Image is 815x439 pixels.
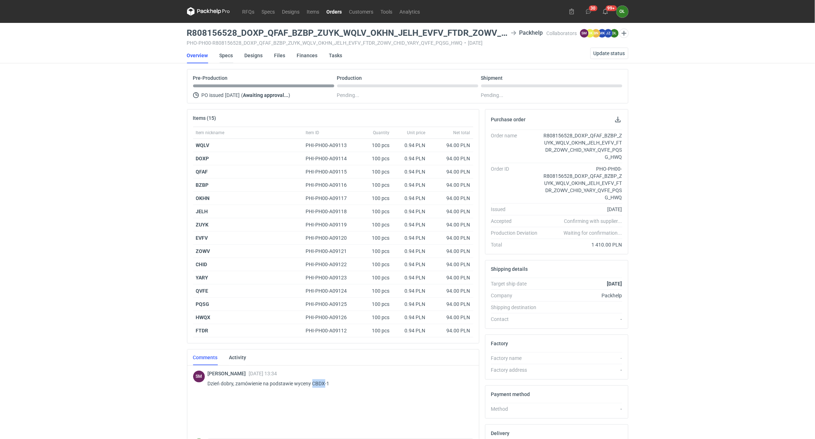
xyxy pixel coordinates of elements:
[208,379,468,388] p: Dzień dobry, zamówienie na podstawie wyceny CBDX-1
[395,155,426,162] div: 0.94 PLN
[543,165,622,201] div: PHO-PH00-R808156528_DOXP_QFAF_BZBP_ZUYK_WQLV_OKHN_JELH_EVFV_FTDR_ZOWV_CHID_YARY_QVFE_PQSG_HWQ
[357,139,393,152] div: 100 pcs
[600,6,611,17] button: 99+
[196,142,210,148] strong: WQLV
[306,168,354,175] div: PHI-PH00-A09115
[395,314,426,321] div: 0.94 PLN
[337,75,362,81] p: Production
[196,156,209,161] strong: DOXP
[208,371,249,376] span: [PERSON_NAME]
[491,304,543,311] div: Shipping destination
[196,328,208,333] strong: FTDR
[543,366,622,374] div: -
[491,391,530,397] h2: Payment method
[465,40,466,46] span: •
[511,29,543,37] div: Packhelp
[491,132,543,161] div: Order name
[193,75,228,81] p: Pre-Production
[303,7,323,16] a: Items
[598,29,607,38] figcaption: MK
[337,91,360,99] span: Pending...
[279,7,303,16] a: Designs
[617,6,628,18] button: OŁ
[329,48,342,63] a: Tasks
[586,29,594,38] figcaption: DK
[395,195,426,202] div: 0.94 PLN
[481,75,503,81] p: Shipment
[491,206,543,213] div: Issued
[196,235,208,241] strong: EVFV
[306,181,354,189] div: PHI-PH00-A09116
[583,6,594,17] button: 30
[491,341,508,346] h2: Factory
[306,327,354,334] div: PHI-PH00-A09112
[357,284,393,298] div: 100 pcs
[617,6,628,18] div: Olga Łopatowicz
[543,292,622,299] div: Packhelp
[395,221,426,228] div: 0.94 PLN
[357,192,393,205] div: 100 pcs
[491,292,543,299] div: Company
[395,287,426,294] div: 0.94 PLN
[196,195,210,201] strong: OKHN
[357,152,393,165] div: 100 pcs
[431,234,470,242] div: 94.00 PLN
[491,366,543,374] div: Factory address
[245,48,263,63] a: Designs
[431,168,470,175] div: 94.00 PLN
[193,350,218,365] a: Comments
[306,142,354,149] div: PHI-PH00-A09113
[395,234,426,242] div: 0.94 PLN
[306,195,354,202] div: PHI-PH00-A09117
[395,327,426,334] div: 0.94 PLN
[543,316,622,323] div: -
[306,261,354,268] div: PHI-PH00-A09122
[592,29,600,38] figcaption: BN
[431,301,470,308] div: 94.00 PLN
[395,301,426,308] div: 0.94 PLN
[395,142,426,149] div: 0.94 PLN
[431,314,470,321] div: 94.00 PLN
[564,218,622,224] em: Confirming with supplier...
[431,261,470,268] div: 94.00 PLN
[431,221,470,228] div: 94.00 PLN
[306,274,354,281] div: PHI-PH00-A09123
[607,281,622,287] strong: [DATE]
[239,7,258,16] a: RFQs
[243,92,289,98] strong: Awaiting approval...
[491,117,526,122] h2: Purchase order
[543,206,622,213] div: [DATE]
[357,231,393,245] div: 100 pcs
[196,275,208,281] strong: YARY
[187,29,508,37] h3: R808156528_DOXP_QFAF_BZBP_ZUYK_WQLV_OKHN_JELH_EVFV_FTDR_ZOWV_CHID_YARY_QVFE_PQSG_HWQ
[431,248,470,255] div: 94.00 PLN
[590,48,628,59] button: Update status
[306,314,354,321] div: PHI-PH00-A09126
[564,229,622,236] em: Waiting for confirmation...
[196,262,207,267] strong: CHID
[357,298,393,311] div: 100 pcs
[323,7,346,16] a: Orders
[196,314,211,320] strong: HWQX
[491,430,510,436] h2: Delivery
[258,7,279,16] a: Specs
[491,229,543,236] div: Production Deviation
[306,234,354,242] div: PHI-PH00-A09120
[395,208,426,215] div: 0.94 PLN
[377,7,396,16] a: Tools
[196,169,208,175] strong: QFAF
[274,48,286,63] a: Files
[357,324,393,337] div: 100 pcs
[491,241,543,248] div: Total
[543,132,622,161] div: R808156528_DOXP_QFAF_BZBP_ZUYK_WQLV_OKHN_JELH_EVFV_FTDR_ZOWV_CHID_YARY_QVFE_PQSG_HWQ
[357,179,393,192] div: 100 pcs
[395,248,426,255] div: 0.94 PLN
[193,91,334,99] div: PO issued
[491,355,543,362] div: Factory name
[395,274,426,281] div: 0.94 PLN
[610,29,619,38] figcaption: OŁ
[196,222,209,228] strong: ZUYK
[357,311,393,324] div: 100 pcs
[187,40,547,46] div: PHO-PH00-R808156528_DOXP_QFAF_BZBP_ZUYK_WQLV_OKHN_JELH_EVFV_FTDR_ZOWV_CHID_YARY_QVFE_PQSG_HWQ [DATE]
[431,287,470,294] div: 94.00 PLN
